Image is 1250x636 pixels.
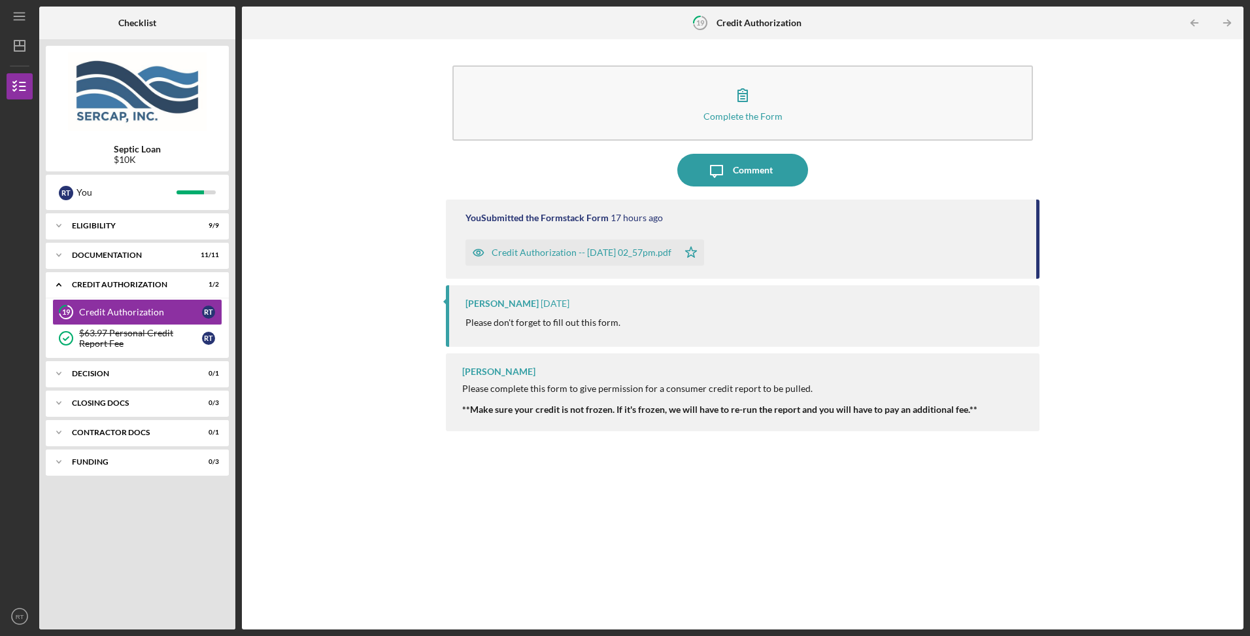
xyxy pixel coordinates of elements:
[465,213,609,223] div: You Submitted the Formstack Form
[195,251,219,259] div: 11 / 11
[72,458,186,466] div: Funding
[72,222,186,230] div: Eligibility
[202,332,215,345] div: R T
[59,186,73,200] div: R T
[79,307,202,317] div: Credit Authorization
[76,181,177,203] div: You
[465,298,539,309] div: [PERSON_NAME]
[717,18,802,28] b: Credit Authorization
[492,247,671,258] div: Credit Authorization -- [DATE] 02_57pm.pdf
[462,404,977,415] strong: **Make sure your credit is not frozen. If it's frozen, we will have to re-run the report and you ...
[465,239,704,266] button: Credit Authorization -- [DATE] 02_57pm.pdf
[195,429,219,436] div: 0 / 1
[7,603,33,629] button: RT
[195,399,219,407] div: 0 / 3
[72,370,186,378] div: Decision
[72,281,186,289] div: CREDIT AUTHORIZATION
[696,18,705,27] tspan: 19
[462,366,535,377] div: [PERSON_NAME]
[465,315,620,330] p: Please don't forget to fill out this form.
[452,65,1032,141] button: Complete the Form
[72,429,186,436] div: Contractor Docs
[541,298,569,309] time: 2025-09-10 16:41
[202,306,215,319] div: R T
[52,325,222,351] a: $63.97 Personal Credit Report FeeRT
[195,222,219,230] div: 9 / 9
[118,18,156,28] b: Checklist
[677,154,808,186] button: Comment
[114,154,161,165] div: $10K
[611,213,663,223] time: 2025-09-13 18:57
[733,154,773,186] div: Comment
[462,383,977,394] div: Please complete this form to give permission for a consumer credit report to be pulled.
[195,281,219,289] div: 1 / 2
[16,613,24,620] text: RT
[703,111,783,121] div: Complete the Form
[72,251,186,259] div: Documentation
[46,52,229,131] img: Product logo
[195,370,219,378] div: 0 / 1
[72,399,186,407] div: CLOSING DOCS
[79,328,202,349] div: $63.97 Personal Credit Report Fee
[62,308,71,317] tspan: 19
[52,299,222,325] a: 19Credit AuthorizationRT
[114,144,161,154] b: Septic Loan
[195,458,219,466] div: 0 / 3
